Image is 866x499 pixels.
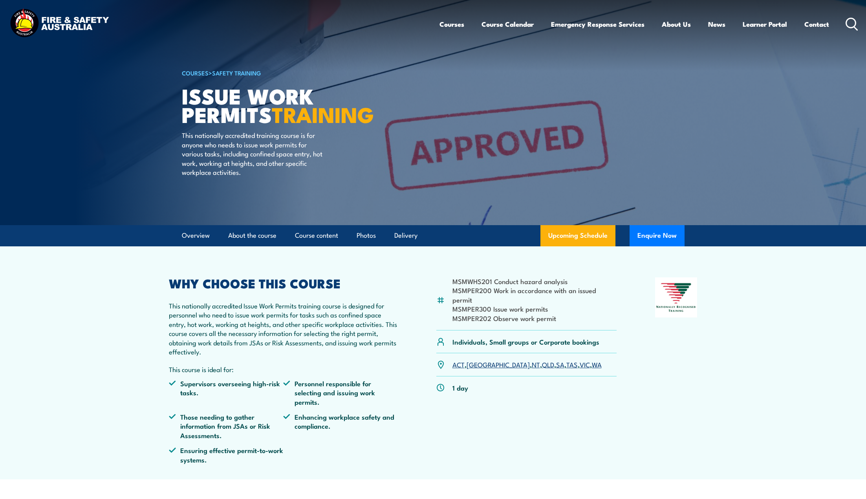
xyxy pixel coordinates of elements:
[182,68,376,77] h6: >
[655,277,698,317] img: Nationally Recognised Training logo.
[452,337,599,346] p: Individuals, Small groups or Corporate bookings
[169,379,284,406] li: Supervisors overseeing high-risk tasks.
[439,14,464,35] a: Courses
[182,86,376,123] h1: Issue Work Permits
[467,360,530,369] a: [GEOGRAPHIC_DATA]
[452,314,617,323] li: MSMPER202 Observe work permit
[542,360,554,369] a: QLD
[182,68,209,77] a: COURSES
[452,383,468,392] p: 1 day
[169,277,398,288] h2: WHY CHOOSE THIS COURSE
[662,14,691,35] a: About Us
[556,360,564,369] a: SA
[566,360,578,369] a: TAS
[452,360,602,369] p: , , , , , , ,
[804,14,829,35] a: Contact
[169,301,398,356] p: This nationally accredited Issue Work Permits training course is designed for personnel who need ...
[182,225,210,246] a: Overview
[708,14,725,35] a: News
[169,412,284,440] li: Those needing to gather information from JSAs or Risk Assessments.
[212,68,261,77] a: Safety Training
[743,14,787,35] a: Learner Portal
[551,14,644,35] a: Emergency Response Services
[482,14,534,35] a: Course Calendar
[580,360,590,369] a: VIC
[228,225,276,246] a: About the course
[452,360,465,369] a: ACT
[283,412,398,440] li: Enhancing workplace safety and compliance.
[540,225,615,246] a: Upcoming Schedule
[169,365,398,374] p: This course is ideal for:
[394,225,417,246] a: Delivery
[357,225,376,246] a: Photos
[295,225,338,246] a: Course content
[283,379,398,406] li: Personnel responsible for selecting and issuing work permits.
[630,225,685,246] button: Enquire Now
[452,286,617,304] li: MSMPER200 Work in accordance with an issued permit
[169,446,284,464] li: Ensuring effective permit-to-work systems.
[532,360,540,369] a: NT
[452,277,617,286] li: MSMWHS201 Conduct hazard analysis
[182,130,325,176] p: This nationally accredited training course is for anyone who needs to issue work permits for vari...
[592,360,602,369] a: WA
[452,304,617,313] li: MSMPER300 Issue work permits
[272,97,374,130] strong: TRAINING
